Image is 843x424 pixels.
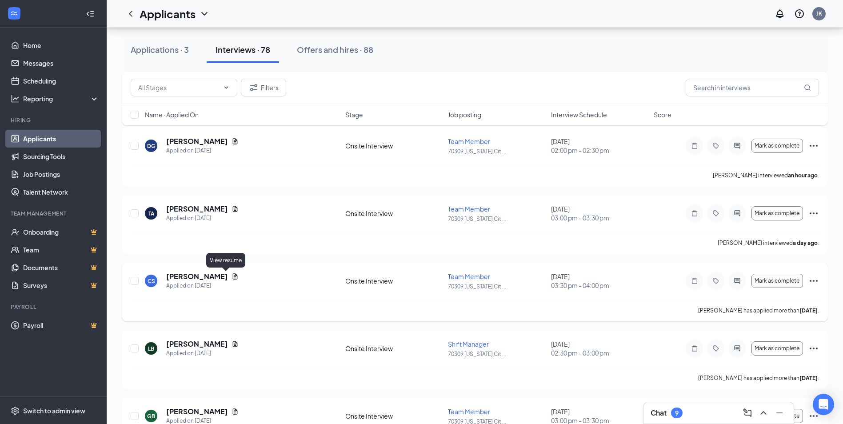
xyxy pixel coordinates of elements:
svg: MagnifyingGlass [804,84,811,91]
p: [PERSON_NAME] interviewed . [718,239,819,247]
svg: Ellipses [808,208,819,219]
b: an hour ago [788,172,818,179]
span: Interview Schedule [551,110,607,119]
h5: [PERSON_NAME] [166,136,228,146]
a: Job Postings [23,165,99,183]
input: Search in interviews [686,79,819,96]
h3: Chat [651,408,667,418]
svg: ChevronDown [199,8,210,19]
div: Switch to admin view [23,406,85,415]
button: Mark as complete [751,341,803,356]
b: a day ago [793,240,818,246]
span: Job posting [448,110,481,119]
h5: [PERSON_NAME] [166,272,228,281]
button: ComposeMessage [740,406,755,420]
svg: Collapse [86,9,95,18]
b: [DATE] [799,375,818,381]
a: Home [23,36,99,54]
button: Mark as complete [751,274,803,288]
p: 70309 [US_STATE] Cit ... [448,283,545,290]
div: JK [816,10,822,17]
div: Applied on [DATE] [166,146,239,155]
svg: ActiveChat [732,277,743,284]
input: All Stages [138,83,219,92]
div: Open Intercom Messenger [813,394,834,415]
svg: Document [232,340,239,348]
div: DG [147,142,156,150]
span: Score [654,110,671,119]
svg: ComposeMessage [742,408,753,418]
div: CS [148,277,155,285]
div: Applications · 3 [131,44,189,55]
div: [DATE] [551,272,648,290]
span: Name · Applied On [145,110,199,119]
div: Applied on [DATE] [166,214,239,223]
div: Applied on [DATE] [166,281,239,290]
div: Reporting [23,94,100,103]
div: TA [148,210,154,217]
svg: Ellipses [808,343,819,354]
p: [PERSON_NAME] has applied more than . [698,307,819,314]
span: 02:00 pm - 02:30 pm [551,146,648,155]
a: Applicants [23,130,99,148]
div: Onsite Interview [345,276,443,285]
span: Shift Manager [448,340,489,348]
svg: Settings [11,406,20,415]
svg: Note [689,210,700,217]
p: [PERSON_NAME] interviewed . [713,172,819,179]
svg: Document [232,273,239,280]
div: Applied on [DATE] [166,349,239,358]
svg: Ellipses [808,140,819,151]
svg: Note [689,277,700,284]
div: GB [147,412,155,420]
svg: Ellipses [808,276,819,286]
h1: Applicants [140,6,196,21]
span: 03:30 pm - 04:00 pm [551,281,648,290]
div: Interviews · 78 [216,44,270,55]
svg: Document [232,408,239,415]
span: Mark as complete [755,278,799,284]
div: Payroll [11,303,97,311]
div: 9 [675,409,679,417]
svg: Analysis [11,94,20,103]
svg: ChevronLeft [125,8,136,19]
button: Filter Filters [241,79,286,96]
p: 70309 [US_STATE] Cit ... [448,350,545,358]
svg: ActiveChat [732,345,743,352]
svg: Tag [711,210,721,217]
span: Stage [345,110,363,119]
h5: [PERSON_NAME] [166,339,228,349]
svg: Ellipses [808,411,819,421]
span: 02:30 pm - 03:00 pm [551,348,648,357]
a: Messages [23,54,99,72]
span: Team Member [448,205,490,213]
a: SurveysCrown [23,276,99,294]
div: Onsite Interview [345,344,443,353]
a: TeamCrown [23,241,99,259]
button: ChevronUp [756,406,771,420]
svg: WorkstreamLogo [10,9,19,18]
svg: ActiveChat [732,142,743,149]
h5: [PERSON_NAME] [166,204,228,214]
svg: Minimize [774,408,785,418]
svg: ChevronDown [223,84,230,91]
p: 70309 [US_STATE] Cit ... [448,215,545,223]
div: Team Management [11,210,97,217]
span: Team Member [448,137,490,145]
span: Team Member [448,408,490,416]
span: Mark as complete [755,143,799,149]
a: Sourcing Tools [23,148,99,165]
svg: Notifications [775,8,785,19]
svg: Filter [248,82,259,93]
svg: Note [689,142,700,149]
svg: Note [689,345,700,352]
div: [DATE] [551,340,648,357]
button: Minimize [772,406,787,420]
button: Mark as complete [751,206,803,220]
a: DocumentsCrown [23,259,99,276]
svg: Tag [711,277,721,284]
div: [DATE] [551,204,648,222]
svg: Tag [711,345,721,352]
span: Team Member [448,272,490,280]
